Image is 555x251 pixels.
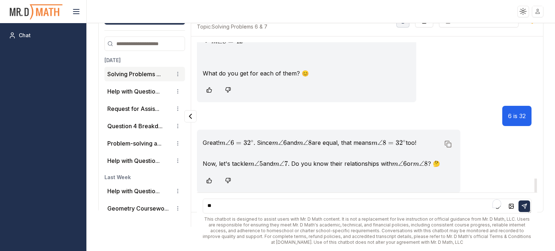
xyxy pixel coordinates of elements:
span: 3 [244,139,247,147]
button: Collapse panel [184,110,197,122]
span: = [388,139,393,147]
span: Solving Problems 6 & 7 [197,23,267,30]
button: Question 4 Breakd... [107,122,163,130]
span: m [413,161,419,167]
button: Help with Questio... [107,87,160,96]
div: This chatbot is designed to assist users with Mr. D Math content. It is not a replacement for liv... [203,216,532,245]
span: m [392,161,398,167]
img: placeholder-user.jpg [533,6,543,17]
span: = [236,139,241,147]
span: ∠8 [303,139,312,147]
span: ∠5 [254,160,263,168]
span: ∠8 [419,160,428,168]
span: ∠8 [378,139,386,147]
span: m [297,140,303,146]
button: Geometry Coursewo... [107,204,169,213]
span: ∘ [403,138,405,144]
button: Conversation options [173,156,182,165]
span: Chat [19,32,31,39]
button: Conversation options [173,70,182,78]
p: What do you get for each of them? 😊 [203,69,396,78]
img: PromptOwl [9,2,63,21]
span: ∠6 [278,139,287,147]
p: 6 is 32 [508,112,526,120]
button: Conversation options [173,122,182,130]
p: Now, let's tackle and . Do you know their relationships with or ? 🤔 [203,159,440,168]
button: Conversation options [173,204,182,213]
button: Conversation options [173,187,182,195]
span: m [272,140,278,146]
span: 3 [396,139,399,147]
span: m [248,161,254,167]
h3: Last Week [104,174,185,181]
button: Help with Questio... [107,187,160,195]
span: 2 [399,139,403,147]
p: Great! . Since and are equal, that means too! [203,138,440,147]
h3: [DATE] [104,57,185,64]
button: Conversation options [173,87,182,96]
button: Conversation options [173,139,182,148]
button: Solving Problems ... [107,70,161,78]
button: Conversation options [173,104,182,113]
button: Help with Questio... [107,156,160,165]
button: Problem-solving a... [107,139,162,148]
button: Request for Assis... [107,104,159,113]
span: m [371,140,378,146]
span: m [273,161,279,167]
span: ∘ [251,138,253,144]
a: Chat [6,29,81,42]
textarea: To enrich screen reader interactions, please activate Accessibility in Grammarly extension settings [203,199,532,213]
span: ∠7 [279,160,288,168]
span: ∠6 [225,139,234,147]
span: 2 [247,139,251,147]
span: ∠6 [398,160,407,168]
span: m [219,140,225,146]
